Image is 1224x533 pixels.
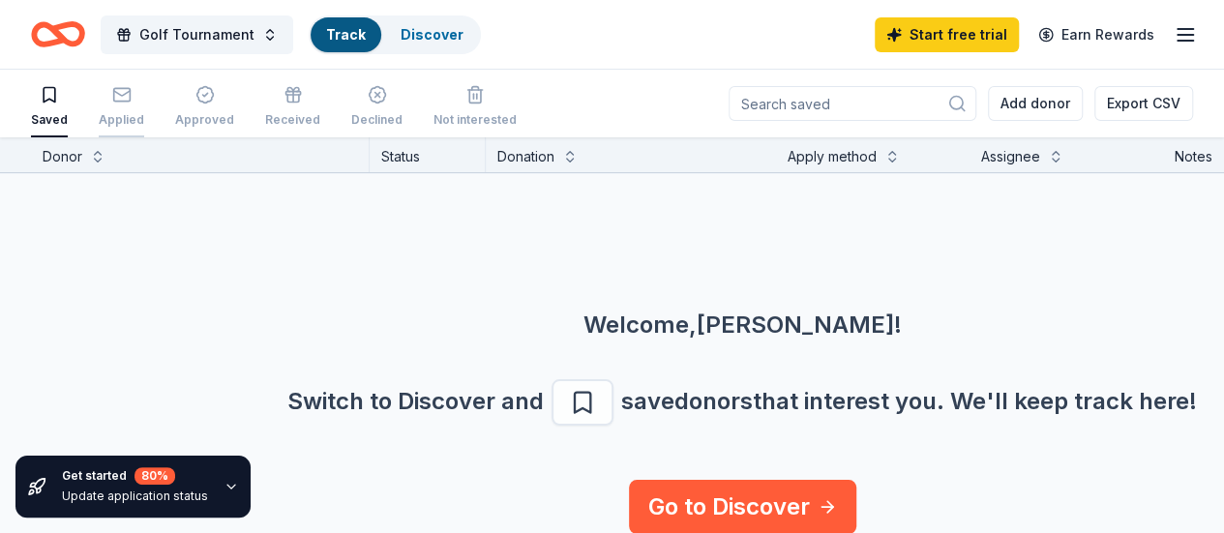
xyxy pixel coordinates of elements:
[62,467,208,485] div: Get started
[1094,86,1193,121] button: Export CSV
[265,77,320,137] button: Received
[43,145,82,168] div: Donor
[99,77,144,137] button: Applied
[1027,17,1166,52] a: Earn Rewards
[309,15,481,54] button: TrackDiscover
[326,26,366,43] a: Track
[401,26,463,43] a: Discover
[175,112,234,128] div: Approved
[351,77,403,137] button: Declined
[370,137,486,172] div: Status
[31,77,68,137] button: Saved
[729,86,976,121] input: Search saved
[139,23,254,46] span: Golf Tournament
[981,145,1040,168] div: Assignee
[62,489,208,504] div: Update application status
[31,12,85,57] a: Home
[788,145,877,168] div: Apply method
[101,15,293,54] button: Golf Tournament
[1175,145,1212,168] div: Notes
[988,86,1083,121] button: Add donor
[433,77,517,137] button: Not interested
[265,112,320,128] div: Received
[134,467,175,485] div: 80 %
[875,17,1019,52] a: Start free trial
[31,112,68,128] div: Saved
[497,145,554,168] div: Donation
[351,112,403,128] div: Declined
[175,77,234,137] button: Approved
[99,112,144,128] div: Applied
[433,112,517,128] div: Not interested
